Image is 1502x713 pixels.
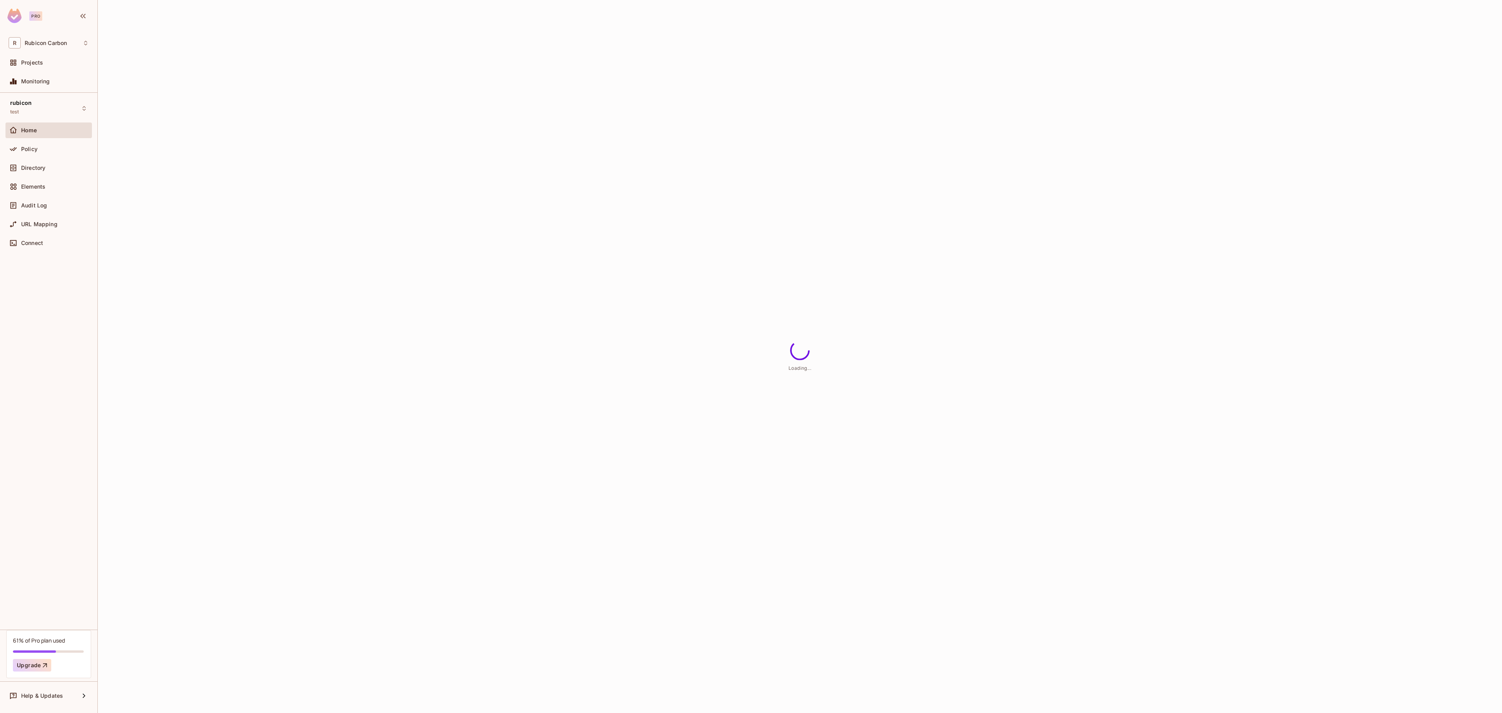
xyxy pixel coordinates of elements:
span: Elements [21,184,45,190]
span: URL Mapping [21,221,57,227]
span: Directory [21,165,45,171]
span: Help & Updates [21,693,63,699]
div: 61% of Pro plan used [13,637,65,644]
span: R [9,37,21,49]
span: Policy [21,146,38,152]
button: Upgrade [13,659,51,672]
span: Workspace: Rubicon Carbon [25,40,67,46]
span: Audit Log [21,202,47,209]
span: Home [21,127,37,133]
span: Loading... [789,365,811,371]
span: test [10,109,19,115]
span: Monitoring [21,78,50,85]
span: rubicon [10,100,32,106]
span: Projects [21,59,43,66]
span: Connect [21,240,43,246]
img: SReyMgAAAABJRU5ErkJggg== [7,9,22,23]
div: Pro [29,11,42,21]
